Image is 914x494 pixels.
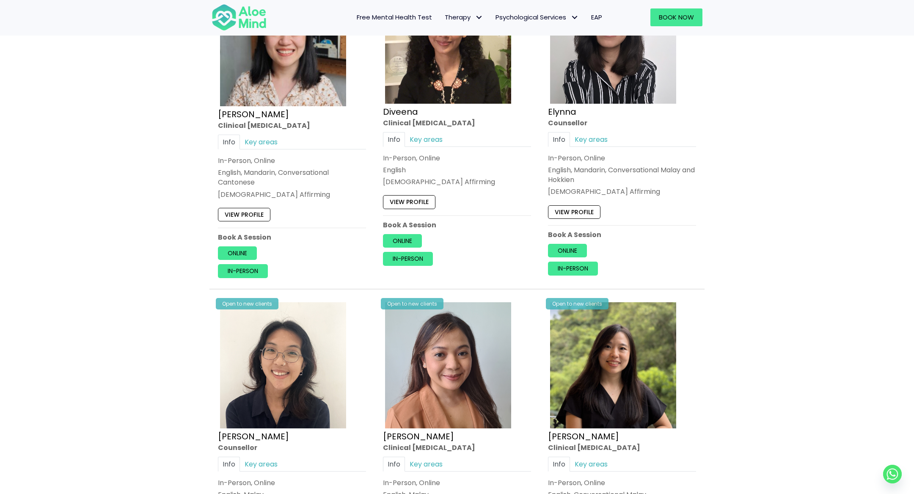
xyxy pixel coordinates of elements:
[218,430,289,442] a: [PERSON_NAME]
[357,13,432,22] span: Free Mental Health Test
[212,3,267,31] img: Aloe mind Logo
[548,187,696,196] div: [DEMOGRAPHIC_DATA] Affirming
[550,302,676,428] img: Hooi ting Clinical Psychologist
[445,13,483,22] span: Therapy
[496,13,578,22] span: Psychological Services
[438,8,489,26] a: TherapyTherapy: submenu
[383,132,405,147] a: Info
[350,8,438,26] a: Free Mental Health Test
[548,230,696,240] p: Book A Session
[383,234,422,248] a: Online
[570,456,612,471] a: Key areas
[548,244,587,257] a: Online
[218,168,366,187] p: English, Mandarin, Conversational Cantonese
[218,156,366,166] div: In-Person, Online
[218,442,366,452] div: Counsellor
[383,220,531,230] p: Book A Session
[548,153,696,163] div: In-Person, Online
[405,456,447,471] a: Key areas
[383,165,531,175] p: English
[591,13,602,22] span: EAP
[473,11,485,24] span: Therapy: submenu
[548,105,576,117] a: Elynna
[489,8,585,26] a: Psychological ServicesPsychological Services: submenu
[548,132,570,147] a: Info
[218,208,270,221] a: View profile
[383,252,433,265] a: In-person
[570,132,612,147] a: Key areas
[218,120,366,130] div: Clinical [MEDICAL_DATA]
[548,165,696,185] p: English, Mandarin, Conversational Malay and Hokkien
[548,478,696,488] div: In-Person, Online
[218,232,366,242] p: Book A Session
[548,205,600,218] a: View profile
[218,135,240,149] a: Info
[585,8,608,26] a: EAP
[383,118,531,127] div: Clinical [MEDICAL_DATA]
[218,108,289,120] a: [PERSON_NAME]
[383,478,531,488] div: In-Person, Online
[220,302,346,428] img: Emelyne Counsellor
[568,11,581,24] span: Psychological Services: submenu
[383,177,531,187] div: [DEMOGRAPHIC_DATA] Affirming
[383,442,531,452] div: Clinical [MEDICAL_DATA]
[650,8,702,26] a: Book Now
[548,430,619,442] a: [PERSON_NAME]
[278,8,608,26] nav: Menu
[383,153,531,163] div: In-Person, Online
[548,118,696,127] div: Counsellor
[405,132,447,147] a: Key areas
[218,189,366,199] div: [DEMOGRAPHIC_DATA] Affirming
[546,298,608,309] div: Open to new clients
[383,456,405,471] a: Info
[385,302,511,428] img: Hanna Clinical Psychologist
[218,264,268,278] a: In-person
[383,105,418,117] a: Diveena
[383,430,454,442] a: [PERSON_NAME]
[383,195,435,209] a: View profile
[218,478,366,488] div: In-Person, Online
[240,135,282,149] a: Key areas
[883,465,902,483] a: Whatsapp
[548,456,570,471] a: Info
[548,262,598,275] a: In-person
[240,456,282,471] a: Key areas
[381,298,443,309] div: Open to new clients
[659,13,694,22] span: Book Now
[548,442,696,452] div: Clinical [MEDICAL_DATA]
[218,246,257,260] a: Online
[216,298,278,309] div: Open to new clients
[218,456,240,471] a: Info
